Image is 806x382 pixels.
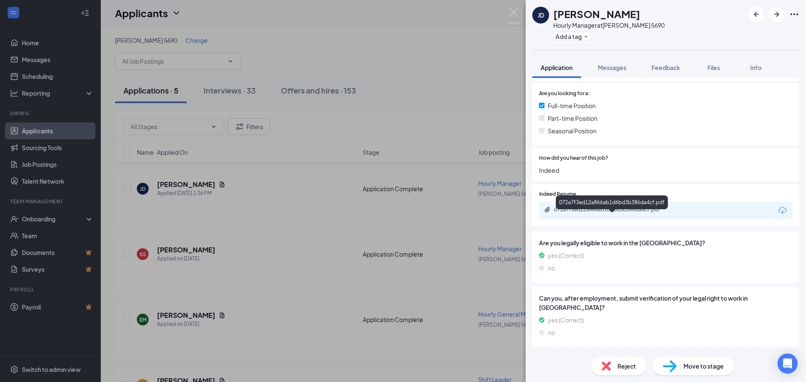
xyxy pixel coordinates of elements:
span: Are you legally eligible to work in the [GEOGRAPHIC_DATA]? [539,238,793,247]
svg: Plus [584,34,589,39]
span: Are you looking for a: [539,90,590,98]
svg: ArrowLeftNew [751,9,762,19]
button: ArrowRight [769,7,784,22]
span: Indeed Resume [539,190,576,198]
span: Seasonal Position [548,126,597,135]
span: Indeed [539,166,793,175]
span: Messages [598,64,626,71]
div: 072a7f3ed12a866ab1d6bd3b386da4cf.pdf [556,195,668,209]
span: Full-time Position [548,101,596,110]
h1: [PERSON_NAME] [553,7,640,21]
div: 072a7f3ed12a866ab1d6bd3b386da4cf.pdf [554,206,672,213]
span: Info [750,64,762,71]
div: Hourly Manager at [PERSON_NAME] 5690 [553,21,665,29]
button: ArrowLeftNew [749,7,764,22]
svg: ArrowRight [772,9,782,19]
span: Application [541,64,573,71]
span: yes (Correct) [548,315,584,325]
span: yes (Correct) [548,251,584,260]
div: JD [538,11,544,19]
span: Can you, after employment, submit verification of your legal right to work in [GEOGRAPHIC_DATA]? [539,294,793,312]
a: Paperclip072a7f3ed12a866ab1d6bd3b386da4cf.pdf [544,206,680,214]
div: Open Intercom Messenger [777,353,798,374]
span: no [548,263,555,273]
span: Files [707,64,720,71]
button: PlusAdd a tag [553,32,591,41]
svg: Paperclip [544,206,551,213]
span: Move to stage [683,361,724,371]
svg: Download [777,205,788,216]
span: Reject [618,361,636,371]
svg: Ellipses [789,9,799,19]
span: no [548,328,555,337]
span: Part-time Position [548,114,597,123]
span: How did you hear of this job? [539,154,608,162]
span: Feedback [652,64,680,71]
